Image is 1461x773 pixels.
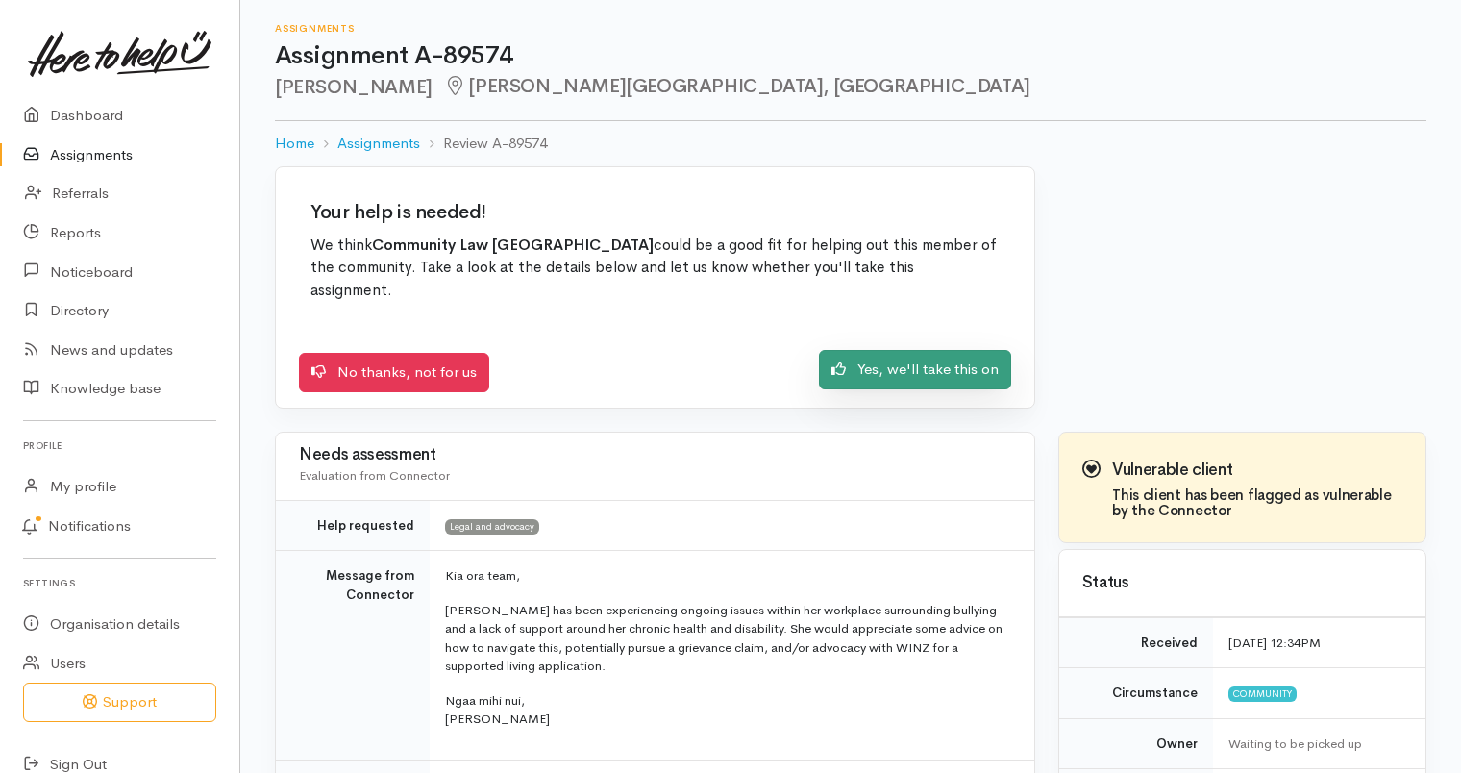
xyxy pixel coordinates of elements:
td: Circumstance [1059,668,1213,719]
h3: Vulnerable client [1112,461,1402,480]
a: Home [275,133,314,155]
a: Yes, we'll take this on [819,350,1011,389]
button: Support [23,683,216,722]
td: Owner [1059,718,1213,769]
h2: Your help is needed! [310,202,1000,223]
h3: Status [1082,574,1402,592]
span: Community [1228,686,1297,702]
p: Ngaa mihi nui, [PERSON_NAME] [445,691,1011,729]
h4: This client has been flagged as vulnerable by the Connector [1112,487,1402,519]
p: We think could be a good fit for helping out this member of the community. Take a look at the det... [310,235,1000,303]
h6: Assignments [275,23,1426,34]
span: Legal and advocacy [445,519,539,535]
h2: [PERSON_NAME] [275,76,1426,98]
td: Help requested [276,500,430,551]
td: Message from Connector [276,551,430,761]
span: Evaluation from Connector [299,467,450,484]
a: No thanks, not for us [299,353,489,392]
b: Community Law [GEOGRAPHIC_DATA] [372,236,654,255]
nav: breadcrumb [275,121,1426,166]
h6: Profile [23,433,216,459]
h3: Needs assessment [299,446,1011,464]
p: Kia ora team, [445,566,1011,586]
h1: Assignment A-89574 [275,42,1426,70]
a: Assignments [337,133,420,155]
time: [DATE] 12:34PM [1228,635,1321,651]
span: [PERSON_NAME][GEOGRAPHIC_DATA], [GEOGRAPHIC_DATA] [444,74,1030,98]
p: [PERSON_NAME] has been experiencing ongoing issues within her workplace surrounding bullying and ... [445,601,1011,676]
li: Review A-89574 [420,133,547,155]
h6: Settings [23,570,216,596]
td: Received [1059,617,1213,668]
div: Waiting to be picked up [1228,735,1402,754]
